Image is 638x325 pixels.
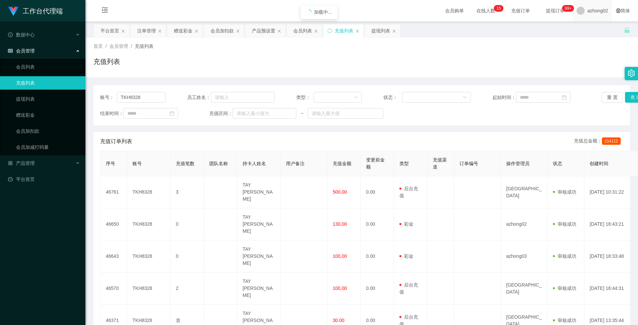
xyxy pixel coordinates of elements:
[553,286,576,291] span: 审核成功
[174,24,193,37] div: 赠送彩金
[8,32,13,37] i: 图标: check-circle-o
[366,157,385,170] span: 变更前金额
[100,208,127,240] td: 46650
[100,110,123,117] span: 结束时间：
[16,124,80,138] a: 会员加扣款
[553,253,576,259] span: 审核成功
[237,176,281,208] td: TAY [PERSON_NAME]
[399,161,409,166] span: 类型
[8,7,19,16] img: logo.9652507e.png
[333,253,347,259] span: 100.00
[127,176,171,208] td: TKH8328
[8,161,13,166] i: 图标: appstore-o
[383,94,402,101] span: 状态：
[553,161,562,166] span: 状态
[553,318,576,323] span: 审核成功
[493,94,516,101] span: 起始时间：
[562,5,574,12] sup: 1053
[494,5,504,12] sup: 15
[100,137,132,145] span: 充值订单列表
[333,221,347,227] span: 130.00
[501,208,548,240] td: azhong02
[132,161,142,166] span: 账号
[8,48,35,53] span: 会员管理
[499,5,501,12] p: 5
[497,5,499,12] p: 1
[553,221,576,227] span: 审核成功
[243,161,266,166] span: 持卡人姓名
[459,161,478,166] span: 订单编号
[399,253,413,259] span: 彩金
[131,43,132,49] span: /
[93,57,120,67] h1: 充值列表
[211,92,275,103] input: 请输入
[158,29,162,33] i: 图标: close
[463,95,467,100] i: 图标: down
[333,189,347,195] span: 500.00
[171,208,204,240] td: 0
[105,43,107,49] span: /
[8,173,80,186] a: 图标: dashboard平台首页
[100,273,127,305] td: 46570
[16,76,80,90] a: 充值列表
[16,140,80,154] a: 会员加减打码量
[23,0,63,22] h1: 工作台代理端
[100,94,117,101] span: 账号：
[314,9,332,15] span: 加载中...
[327,28,332,33] i: 图标: sync
[237,240,281,273] td: TAY [PERSON_NAME]
[100,176,127,208] td: 46761
[590,161,608,166] span: 创建时间
[306,9,311,15] i: icon: loading
[127,208,171,240] td: TKH8328
[8,160,35,166] span: 产品管理
[93,0,116,22] i: 图标: menu-fold
[543,8,568,13] span: 提现订单
[106,161,115,166] span: 序号
[100,240,127,273] td: 46643
[501,176,548,208] td: [GEOGRAPHIC_DATA]
[109,43,128,49] span: 会员管理
[293,24,312,37] div: 会员列表
[361,176,394,208] td: 0.00
[506,161,530,166] span: 操作管理员
[277,29,281,33] i: 图标: close
[584,208,638,240] td: [DATE] 18:43:21
[562,95,567,100] i: 图标: calendar
[236,29,240,33] i: 图标: close
[574,137,623,145] div: 充值总金额：
[361,208,394,240] td: 0.00
[127,240,171,273] td: TKH8328
[308,108,383,119] input: 请输入最大值
[233,108,296,119] input: 请输入最小值为
[333,318,344,323] span: 30.00
[296,110,308,117] span: ~
[361,273,394,305] td: 0.00
[171,273,204,305] td: 2
[8,8,63,13] a: 工作台代理端
[361,240,394,273] td: 0.00
[16,60,80,74] a: 会员列表
[314,29,318,33] i: 图标: close
[237,208,281,240] td: TAY [PERSON_NAME]
[171,240,204,273] td: 0
[354,95,358,100] i: 图标: down
[170,111,174,116] i: 图标: calendar
[127,273,171,305] td: TKH8328
[211,24,234,37] div: 会员加扣款
[286,161,305,166] span: 用户备注
[392,29,396,33] i: 图标: close
[252,24,275,37] div: 产品预设置
[602,137,621,145] span: 214112
[176,161,195,166] span: 充值笔数
[584,176,638,208] td: [DATE] 10:31:22
[628,70,635,77] i: 图标: setting
[333,286,347,291] span: 100.00
[473,8,499,13] span: 在线人数
[8,48,13,53] i: 图标: table
[501,240,548,273] td: azhong03
[209,110,233,117] span: 充值区间：
[296,94,314,101] span: 类型：
[399,282,418,295] span: 后台充值
[433,157,447,170] span: 充值渠道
